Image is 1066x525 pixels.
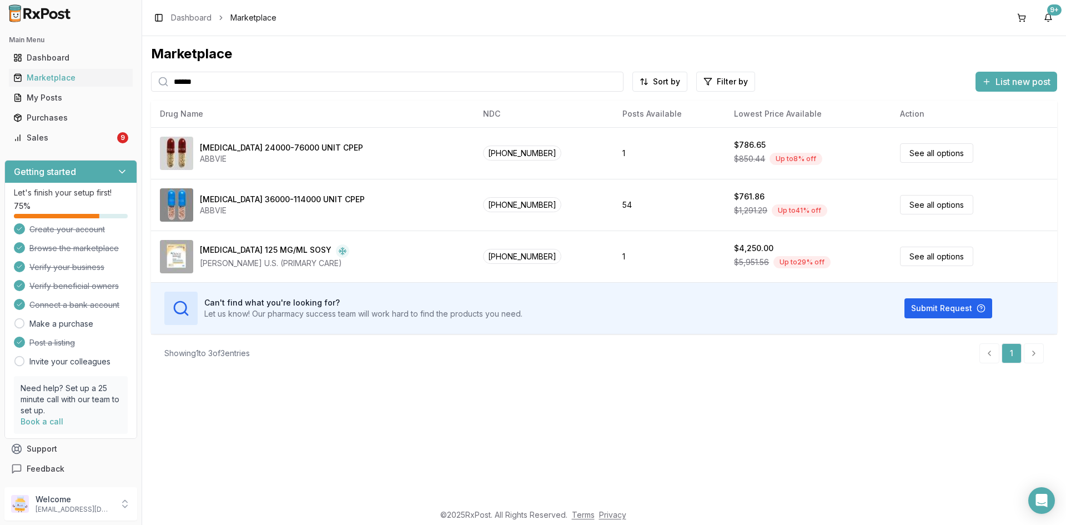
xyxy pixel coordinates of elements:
[614,101,726,127] th: Posts Available
[976,72,1057,92] button: List new post
[734,205,767,216] span: $1,291.29
[9,48,133,68] a: Dashboard
[117,132,128,143] div: 9
[734,257,769,268] span: $5,951.56
[200,194,365,205] div: [MEDICAL_DATA] 36000-114000 UNIT CPEP
[200,258,349,269] div: [PERSON_NAME] U.S. (PRIMARY CARE)
[29,224,105,235] span: Create your account
[696,72,755,92] button: Filter by
[4,129,137,147] button: Sales9
[160,188,193,222] img: Creon 36000-114000 UNIT CPEP
[200,153,363,164] div: ABBVIE
[734,139,766,151] div: $786.65
[770,153,822,165] div: Up to 8 % off
[4,4,76,22] img: RxPost Logo
[160,137,193,170] img: Creon 24000-76000 UNIT CPEP
[979,343,1044,363] nav: pagination
[14,187,128,198] p: Let's finish your setup first!
[4,69,137,87] button: Marketplace
[483,146,561,161] span: [PHONE_NUMBER]
[160,240,193,273] img: Orencia 125 MG/ML SOSY
[900,195,973,214] a: See all options
[13,72,128,83] div: Marketplace
[483,197,561,212] span: [PHONE_NUMBER]
[725,101,891,127] th: Lowest Price Available
[614,179,726,231] td: 54
[27,463,64,474] span: Feedback
[904,298,992,318] button: Submit Request
[171,12,212,23] a: Dashboard
[1039,9,1057,27] button: 9+
[14,165,76,178] h3: Getting started
[1002,343,1022,363] a: 1
[29,299,119,311] span: Connect a bank account
[200,244,331,258] div: [MEDICAL_DATA] 125 MG/ML SOSY
[1047,4,1062,16] div: 9+
[29,337,75,348] span: Post a listing
[474,101,614,127] th: NDC
[230,12,276,23] span: Marketplace
[29,281,119,292] span: Verify beneficial owners
[976,77,1057,88] a: List new post
[4,459,137,479] button: Feedback
[900,143,973,163] a: See all options
[29,356,110,367] a: Invite your colleagues
[151,45,1057,63] div: Marketplace
[29,318,93,329] a: Make a purchase
[653,76,680,87] span: Sort by
[4,89,137,107] button: My Posts
[13,92,128,103] div: My Posts
[21,383,121,416] p: Need help? Set up a 25 minute call with our team to set up.
[11,495,29,513] img: User avatar
[151,101,474,127] th: Drug Name
[734,191,765,202] div: $761.86
[9,68,133,88] a: Marketplace
[9,108,133,128] a: Purchases
[572,510,595,519] a: Terms
[900,247,973,266] a: See all options
[483,249,561,264] span: [PHONE_NUMBER]
[4,439,137,459] button: Support
[36,494,113,505] p: Welcome
[614,127,726,179] td: 1
[4,109,137,127] button: Purchases
[9,36,133,44] h2: Main Menu
[164,348,250,359] div: Showing 1 to 3 of 3 entries
[891,101,1057,127] th: Action
[734,153,765,164] span: $850.44
[13,132,115,143] div: Sales
[614,231,726,282] td: 1
[734,243,773,254] div: $4,250.00
[4,49,137,67] button: Dashboard
[9,128,133,148] a: Sales9
[204,308,522,319] p: Let us know! Our pharmacy success team will work hard to find the products you need.
[13,112,128,123] div: Purchases
[599,510,626,519] a: Privacy
[772,204,827,217] div: Up to 41 % off
[36,505,113,514] p: [EMAIL_ADDRESS][DOMAIN_NAME]
[29,243,119,254] span: Browse the marketplace
[1028,487,1055,514] div: Open Intercom Messenger
[13,52,128,63] div: Dashboard
[29,262,104,273] span: Verify your business
[21,417,63,426] a: Book a call
[717,76,748,87] span: Filter by
[995,75,1050,88] span: List new post
[200,142,363,153] div: [MEDICAL_DATA] 24000-76000 UNIT CPEP
[204,297,522,308] h3: Can't find what you're looking for?
[773,256,831,268] div: Up to 29 % off
[14,201,31,212] span: 75 %
[200,205,365,216] div: ABBVIE
[9,88,133,108] a: My Posts
[171,12,276,23] nav: breadcrumb
[632,72,687,92] button: Sort by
